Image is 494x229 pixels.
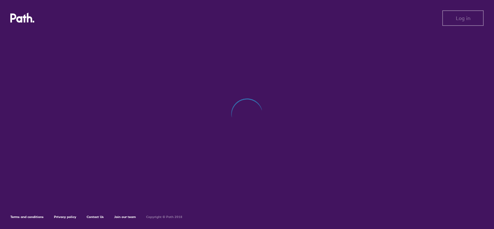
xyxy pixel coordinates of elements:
button: Log in [442,10,484,26]
span: Log in [456,15,470,21]
a: Privacy policy [54,215,76,219]
h6: Copyright © Path 2018 [146,215,182,219]
a: Join our team [114,215,136,219]
a: Contact Us [87,215,104,219]
a: Terms and conditions [10,215,44,219]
